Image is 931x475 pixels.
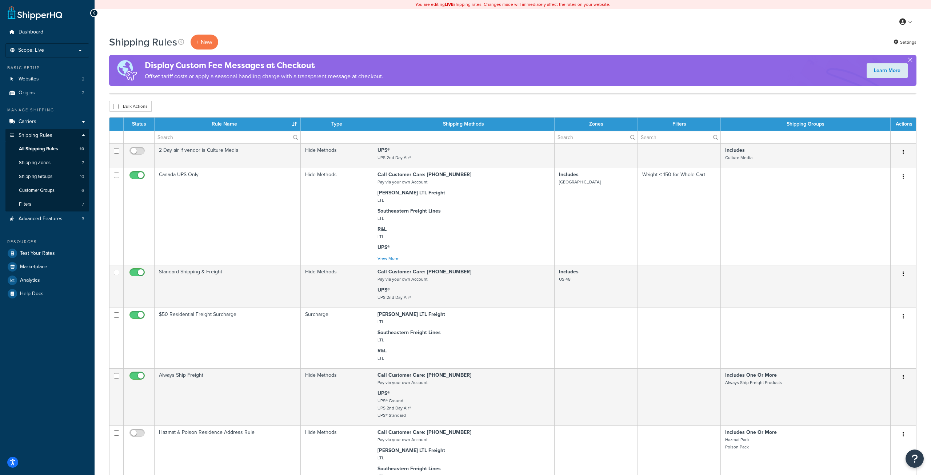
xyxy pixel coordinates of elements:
div: Resources [5,239,89,245]
strong: Includes [559,268,579,276]
strong: Southeastern Freight Lines [377,465,441,472]
a: Settings [894,37,916,47]
th: Zones [555,118,638,131]
small: LTL [377,215,384,222]
h1: Shipping Rules [109,35,177,49]
strong: UPS® [377,286,390,294]
a: Marketplace [5,260,89,273]
span: All Shipping Rules [19,146,58,152]
li: Websites [5,72,89,86]
span: Advanced Features [19,216,63,222]
span: Customer Groups [19,187,55,194]
li: Advanced Features [5,212,89,226]
td: Hide Methods [301,368,373,425]
span: Marketplace [20,264,47,270]
small: Pay via your own Account [377,179,427,185]
a: Help Docs [5,287,89,300]
td: Weight ≤ 150 for Whole Cart [638,168,721,265]
span: Scope: Live [18,47,44,54]
input: Search [555,131,638,143]
a: Shipping Groups 10 [5,170,89,183]
span: Websites [19,76,39,82]
strong: Call Customer Care: [PHONE_NUMBER] [377,171,471,178]
small: LTL [377,318,384,325]
small: LTL [377,197,384,203]
span: 3 [82,216,84,222]
th: Type [301,118,373,131]
td: Surcharge [301,308,373,368]
span: 7 [82,160,84,166]
a: All Shipping Rules 10 [5,142,89,156]
li: Shipping Zones [5,156,89,170]
strong: Includes One Or More [725,428,777,436]
span: 10 [80,174,84,180]
a: Test Your Rates [5,247,89,260]
strong: UPS® [377,244,390,251]
small: Always Ship Freight Products [725,379,782,386]
small: Hazmat Pack Poison Pack [725,436,750,450]
th: Actions [891,118,916,131]
small: LTL [377,233,384,240]
strong: Call Customer Care: [PHONE_NUMBER] [377,428,471,436]
input: Search [638,131,720,143]
th: Status [124,118,155,131]
td: Standard Shipping & Freight [155,265,301,308]
small: UPS 2nd Day Air® [377,294,411,301]
small: Pay via your own Account [377,276,427,282]
small: Culture Media [725,154,752,161]
a: Origins 2 [5,86,89,100]
span: 7 [82,201,84,207]
strong: [PERSON_NAME] LTL Freight [377,310,445,318]
a: Customer Groups 6 [5,184,89,197]
a: Learn More [867,63,908,78]
strong: Includes [559,171,579,178]
span: Shipping Groups [19,174,52,180]
th: Shipping Groups [721,118,891,131]
a: Shipping Rules [5,129,89,142]
p: Offset tariff costs or apply a seasonal handling charge with a transparent message at checkout. [145,71,383,82]
small: LTL [377,455,384,461]
td: Hide Methods [301,265,373,308]
span: Help Docs [20,291,44,297]
small: LTL [377,337,384,343]
span: 2 [82,76,84,82]
li: Shipping Groups [5,170,89,183]
div: Manage Shipping [5,107,89,113]
strong: R&L [377,225,387,233]
li: Filters [5,198,89,211]
td: 2 Day air if vendor is Culture Media [155,143,301,168]
small: UPS 2nd Day Air® [377,154,411,161]
strong: Call Customer Care: [PHONE_NUMBER] [377,371,471,379]
a: ShipperHQ Home [8,5,62,20]
span: Carriers [19,119,36,125]
strong: Southeastern Freight Lines [377,207,441,215]
span: 10 [80,146,84,152]
td: Canada UPS Only [155,168,301,265]
li: Shipping Rules [5,129,89,212]
th: Shipping Methods [373,118,555,131]
strong: [PERSON_NAME] LTL Freight [377,447,445,454]
a: View More [377,255,399,262]
small: Pay via your own Account [377,436,427,443]
strong: Includes [725,146,745,154]
b: LIVE [445,1,453,8]
span: Shipping Rules [19,132,52,139]
a: Dashboard [5,25,89,39]
strong: Call Customer Care: [PHONE_NUMBER] [377,268,471,276]
button: Bulk Actions [109,101,152,112]
small: US 48 [559,276,571,282]
span: Test Your Rates [20,250,55,257]
a: Analytics [5,274,89,287]
a: Advanced Features 3 [5,212,89,226]
th: Filters [638,118,721,131]
a: Carriers [5,115,89,128]
button: Open Resource Center [906,450,924,468]
span: 2 [82,90,84,96]
a: Filters 7 [5,198,89,211]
